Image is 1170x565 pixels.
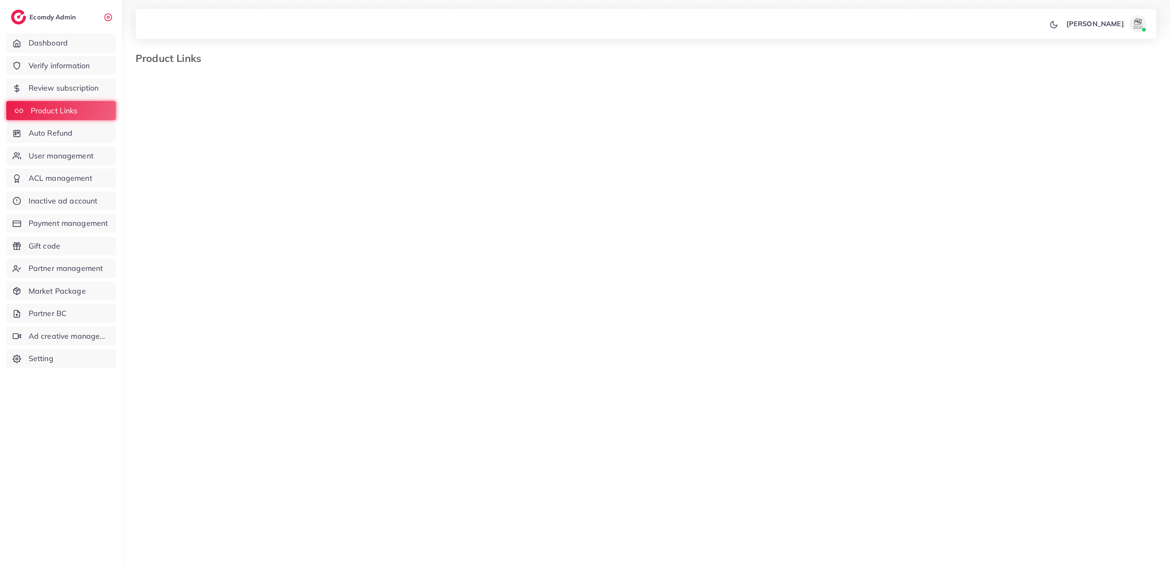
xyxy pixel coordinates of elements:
[6,327,116,346] a: Ad creative management
[1130,15,1146,32] img: avatar
[29,195,98,206] span: Inactive ad account
[31,105,78,116] span: Product Links
[29,37,68,48] span: Dashboard
[6,123,116,143] a: Auto Refund
[6,33,116,53] a: Dashboard
[29,241,60,252] span: Gift code
[1062,15,1150,32] a: [PERSON_NAME]avatar
[136,52,208,64] h3: Product Links
[29,128,73,139] span: Auto Refund
[6,78,116,98] a: Review subscription
[29,13,78,21] h2: Ecomdy Admin
[29,150,93,161] span: User management
[6,191,116,211] a: Inactive ad account
[6,146,116,166] a: User management
[6,236,116,256] a: Gift code
[6,169,116,188] a: ACL management
[6,259,116,278] a: Partner management
[6,281,116,301] a: Market Package
[29,308,67,319] span: Partner BC
[6,349,116,368] a: Setting
[29,60,90,71] span: Verify information
[29,331,109,342] span: Ad creative management
[11,10,78,24] a: logoEcomdy Admin
[6,304,116,323] a: Partner BC
[29,263,103,274] span: Partner management
[11,10,26,24] img: logo
[6,56,116,75] a: Verify information
[6,101,116,120] a: Product Links
[29,353,53,364] span: Setting
[29,83,99,94] span: Review subscription
[29,218,108,229] span: Payment management
[1066,19,1124,29] p: [PERSON_NAME]
[6,214,116,233] a: Payment management
[29,173,92,184] span: ACL management
[29,286,86,297] span: Market Package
